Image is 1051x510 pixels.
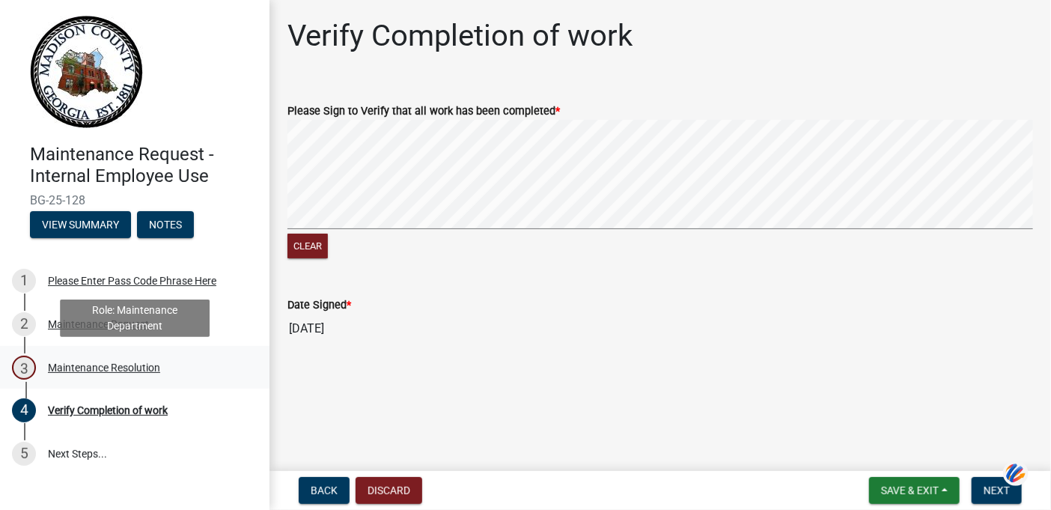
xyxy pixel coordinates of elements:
[12,442,36,466] div: 5
[12,398,36,422] div: 4
[287,106,560,117] label: Please Sign to Verify that all work has been completed
[30,219,131,231] wm-modal-confirm: Summary
[287,300,351,311] label: Date Signed
[287,234,328,258] button: Clear
[12,269,36,293] div: 1
[311,485,338,497] span: Back
[48,405,168,416] div: Verify Completion of work
[12,312,36,336] div: 2
[881,485,939,497] span: Save & Exit
[869,477,960,504] button: Save & Exit
[299,477,350,504] button: Back
[356,477,422,504] button: Discard
[12,356,36,380] div: 3
[48,319,149,330] div: Maintenance Request
[137,219,194,231] wm-modal-confirm: Notes
[48,276,216,286] div: Please Enter Pass Code Phrase Here
[137,211,194,238] button: Notes
[984,485,1010,497] span: Next
[30,193,240,207] span: BG-25-128
[30,144,258,187] h4: Maintenance Request - Internal Employee Use
[30,211,131,238] button: View Summary
[1003,460,1029,488] img: svg+xml;base64,PHN2ZyB3aWR0aD0iNDQiIGhlaWdodD0iNDQiIHZpZXdCb3g9IjAgMCA0NCA0NCIgZmlsbD0ibm9uZSIgeG...
[60,300,210,337] div: Role: Maintenance Department
[972,477,1022,504] button: Next
[30,16,143,128] img: Madison County, Georgia
[48,362,160,373] div: Maintenance Resolution
[287,18,633,54] h1: Verify Completion of work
